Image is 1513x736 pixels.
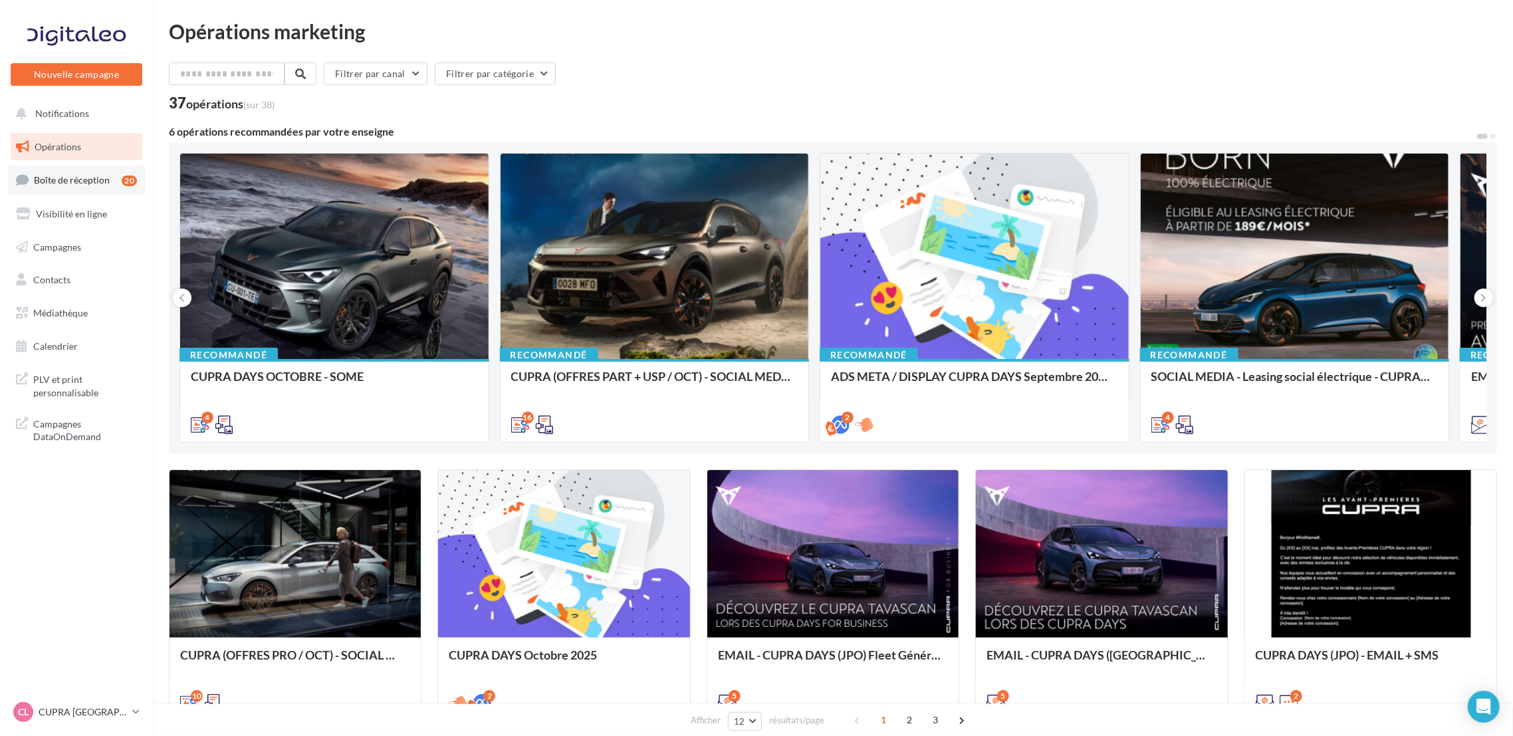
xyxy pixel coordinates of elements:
[243,99,275,110] span: (sur 38)
[8,100,140,128] button: Notifications
[1256,648,1486,675] div: CUPRA DAYS (JPO) - EMAIL + SMS
[180,648,410,675] div: CUPRA (OFFRES PRO / OCT) - SOCIAL MEDIA
[987,648,1217,675] div: EMAIL - CUPRA DAYS ([GEOGRAPHIC_DATA]) Private Générique
[1290,690,1302,702] div: 2
[33,241,81,252] span: Campagnes
[122,176,137,186] div: 20
[500,348,598,362] div: Recommandé
[191,690,203,702] div: 10
[873,709,895,731] span: 1
[8,365,145,404] a: PLV et print personnalisable
[734,716,745,727] span: 12
[8,410,145,449] a: Campagnes DataOnDemand
[842,412,854,424] div: 2
[1162,412,1174,424] div: 4
[201,412,213,424] div: 4
[191,370,478,396] div: CUPRA DAYS OCTOBRE - SOME
[8,266,145,294] a: Contacts
[169,96,275,110] div: 37
[8,166,145,194] a: Boîte de réception20
[8,233,145,261] a: Campagnes
[691,714,721,727] span: Afficher
[186,98,275,110] div: opérations
[33,415,137,443] span: Campagnes DataOnDemand
[324,62,427,85] button: Filtrer par canal
[35,108,89,119] span: Notifications
[522,412,534,424] div: 16
[899,709,921,731] span: 2
[1468,691,1500,723] div: Open Intercom Messenger
[36,208,107,219] span: Visibilité en ligne
[483,690,495,702] div: 2
[435,62,556,85] button: Filtrer par catégorie
[169,21,1497,41] div: Opérations marketing
[169,126,1476,137] div: 6 opérations recommandées par votre enseigne
[8,299,145,327] a: Médiathèque
[449,648,679,675] div: CUPRA DAYS Octobre 2025
[33,274,70,285] span: Contacts
[511,370,798,396] div: CUPRA (OFFRES PART + USP / OCT) - SOCIAL MEDIA
[8,133,145,161] a: Opérations
[18,705,29,719] span: CL
[11,63,142,86] button: Nouvelle campagne
[728,712,762,731] button: 12
[925,709,947,731] span: 3
[1151,370,1439,396] div: SOCIAL MEDIA - Leasing social électrique - CUPRA Born
[8,332,145,360] a: Calendrier
[769,714,824,727] span: résultats/page
[33,340,78,352] span: Calendrier
[729,690,741,702] div: 5
[1140,348,1238,362] div: Recommandé
[179,348,278,362] div: Recommandé
[718,648,948,675] div: EMAIL - CUPRA DAYS (JPO) Fleet Générique
[820,348,918,362] div: Recommandé
[831,370,1118,396] div: ADS META / DISPLAY CUPRA DAYS Septembre 2025
[8,200,145,228] a: Visibilité en ligne
[11,699,142,725] a: CL CUPRA [GEOGRAPHIC_DATA]
[33,370,137,399] span: PLV et print personnalisable
[997,690,1009,702] div: 5
[39,705,127,719] p: CUPRA [GEOGRAPHIC_DATA]
[34,174,110,185] span: Boîte de réception
[33,307,88,318] span: Médiathèque
[35,141,81,152] span: Opérations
